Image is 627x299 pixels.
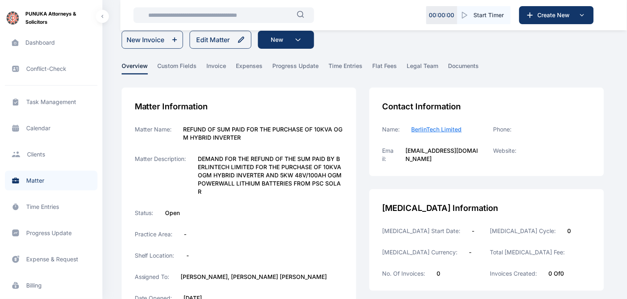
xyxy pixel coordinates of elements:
[122,31,183,49] button: New Invoice
[273,62,319,75] span: progress update
[135,101,343,112] div: Matter Information
[448,62,479,75] span: documents
[5,92,97,112] a: task management
[383,147,394,163] label: Email:
[407,62,439,75] span: legal team
[158,62,207,75] a: custom fields
[5,145,97,164] a: clients
[135,125,172,142] label: Matter Name:
[165,209,180,217] label: Open
[329,62,363,75] span: time entries
[5,59,97,79] a: conflict-check
[472,227,475,235] label: -
[383,227,461,235] label: [MEDICAL_DATA] Start Date:
[187,251,189,260] label: -
[406,147,480,163] label: [EMAIL_ADDRESS][DOMAIN_NAME]
[5,118,97,138] a: calendar
[493,125,512,134] label: Phone:
[448,62,489,75] a: documents
[198,155,343,196] label: DEMAND FOR THE REFUND OF THE SUM PAID BY BERLINTECH LIMITED FOR THE PURCHASE OF 10KVA OGM HYBRID ...
[5,276,97,295] a: billing
[457,6,511,24] button: Start Timer
[383,248,458,256] label: [MEDICAL_DATA] Currency:
[5,33,97,52] a: dashboard
[437,270,441,278] label: 0
[158,62,197,75] span: custom fields
[135,230,173,238] label: Practice Area:
[183,125,343,142] label: REFUND OF SUM PAID FOR THE PURCHASE OF 10KVA OGM HYBRID INVERTER
[207,62,236,75] a: invoice
[373,62,407,75] a: flat fees
[135,155,187,196] label: Matter Description:
[493,147,516,155] label: Website:
[190,31,251,49] button: Edit Matter
[329,62,373,75] a: time entries
[383,125,400,134] label: Name:
[383,101,591,112] div: Contact Information
[474,11,504,19] span: Start Timer
[207,62,226,75] span: invoice
[25,10,96,26] span: PUNUKA Attorneys & Solicitors
[567,227,571,235] label: 0
[135,209,154,217] label: Status:
[412,125,462,134] a: BerlinTech Limited
[534,11,577,19] span: Create New
[383,202,591,214] div: [MEDICAL_DATA] Information
[181,273,327,281] label: [PERSON_NAME], [PERSON_NAME] [PERSON_NAME]
[273,62,329,75] a: progress update
[548,270,564,278] label: 0 of 0
[5,249,97,269] a: expense & request
[258,31,314,49] button: New
[5,171,97,190] a: matter
[429,11,455,19] p: 00 : 00 : 00
[490,227,556,235] label: [MEDICAL_DATA] Cycle:
[184,230,187,238] label: -
[412,126,462,133] span: BerlinTech Limited
[122,62,158,75] a: overview
[236,62,273,75] a: expenses
[490,270,537,278] label: Invoices Created:
[135,273,170,281] label: Assigned To:
[197,35,230,45] div: Edit Matter
[135,251,175,260] label: Shelf Location:
[383,270,426,278] label: No. of Invoices:
[373,62,397,75] span: flat fees
[490,248,565,256] label: Total [MEDICAL_DATA] Fee:
[236,62,263,75] span: expenses
[127,35,165,45] div: New Invoice
[519,6,594,24] button: Create New
[407,62,448,75] a: legal team
[122,62,148,75] span: overview
[469,248,472,256] label: -
[5,223,97,243] a: progress update
[5,197,97,217] a: time entries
